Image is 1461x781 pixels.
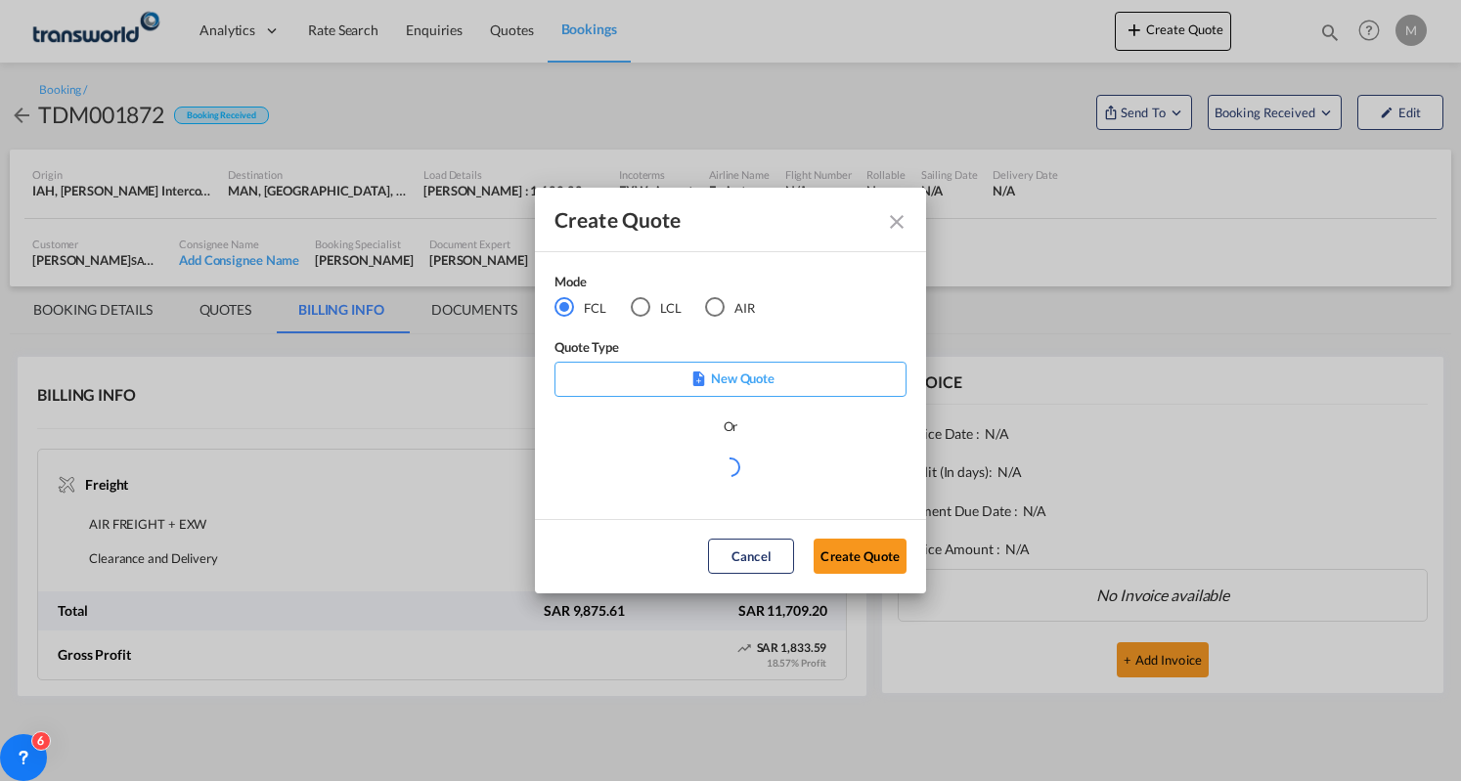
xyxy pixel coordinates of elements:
button: Close dialog [877,202,912,238]
div: New Quote [554,362,907,397]
div: Or [724,416,738,436]
button: Cancel [708,539,794,574]
iframe: Chat [15,678,83,752]
md-radio-button: AIR [705,296,755,318]
div: Create Quote [554,207,871,232]
md-icon: Close dialog [885,210,908,234]
div: Mode [554,272,779,296]
div: Quote Type [554,337,907,362]
md-dialog: Create QuoteModeFCL LCLAIR ... [535,188,926,593]
button: Create Quote [814,539,907,574]
md-radio-button: LCL [631,296,682,318]
md-radio-button: FCL [554,296,606,318]
p: New Quote [561,369,900,388]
